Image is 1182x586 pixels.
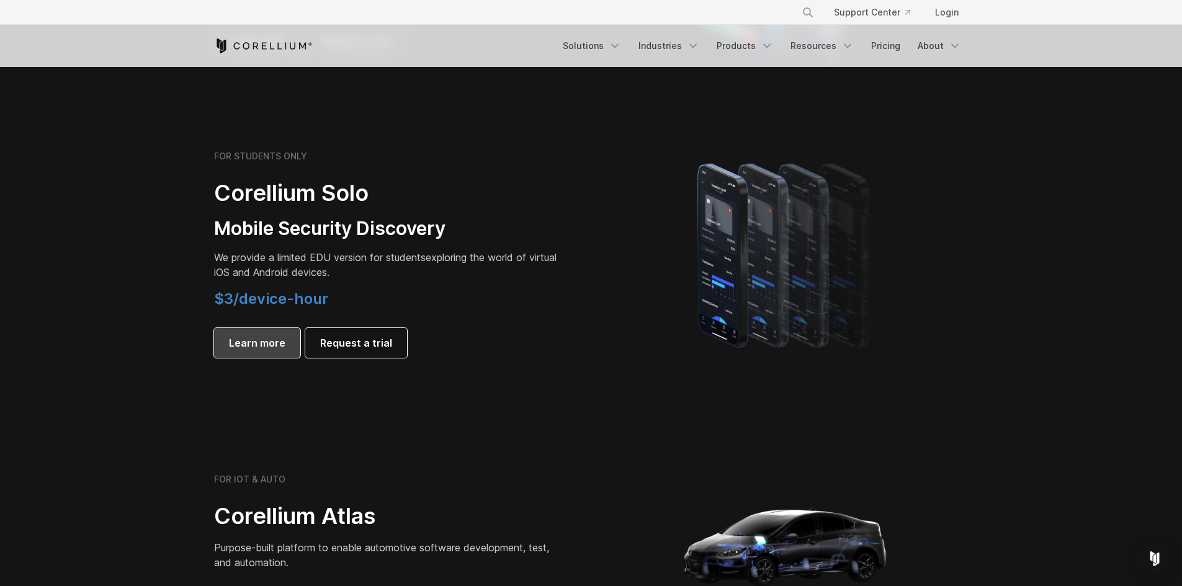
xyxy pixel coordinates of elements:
h6: FOR IOT & AUTO [214,474,285,485]
a: Learn more [214,328,300,358]
button: Search [797,1,819,24]
h2: Corellium Atlas [214,502,562,530]
span: Request a trial [320,335,392,350]
a: Products [709,35,781,57]
a: Industries [631,35,707,57]
a: Pricing [864,35,908,57]
a: Solutions [555,35,629,57]
a: Corellium Home [214,38,313,53]
h3: Mobile Security Discovery [214,217,562,241]
div: Open Intercom Messenger [1140,544,1170,574]
span: $3/device-hour [214,290,328,308]
a: Request a trial [305,328,407,358]
div: Navigation Menu [787,1,969,24]
a: About [910,35,969,57]
p: exploring the world of virtual iOS and Android devices. [214,250,562,280]
span: Purpose-built platform to enable automotive software development, test, and automation. [214,541,549,569]
span: We provide a limited EDU version for students [214,251,426,264]
img: A lineup of four iPhone models becoming more gradient and blurred [673,146,899,363]
a: Resources [783,35,861,57]
a: Support Center [824,1,920,24]
div: Navigation Menu [555,35,969,57]
span: Learn more [229,335,285,350]
a: Login [925,1,969,24]
h6: FOR STUDENTS ONLY [214,151,307,162]
h2: Corellium Solo [214,179,562,207]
